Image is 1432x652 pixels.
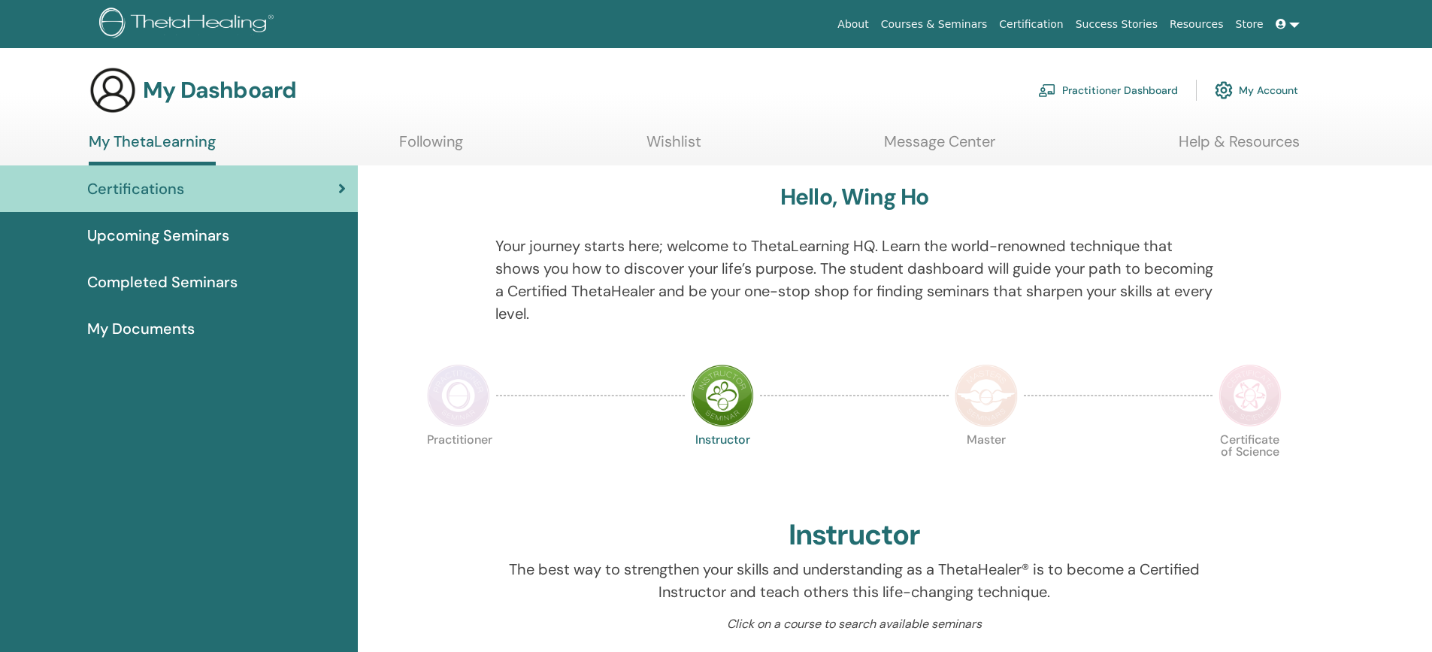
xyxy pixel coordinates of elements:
[89,132,216,165] a: My ThetaLearning
[691,364,754,427] img: Instructor
[955,434,1018,497] p: Master
[955,364,1018,427] img: Master
[1038,74,1178,107] a: Practitioner Dashboard
[495,615,1213,633] p: Click on a course to search available seminars
[1215,77,1233,103] img: cog.svg
[789,518,920,553] h2: Instructor
[399,132,463,162] a: Following
[1179,132,1300,162] a: Help & Resources
[1215,74,1298,107] a: My Account
[87,177,184,200] span: Certifications
[780,183,929,211] h3: Hello, Wing Ho
[993,11,1069,38] a: Certification
[1164,11,1230,38] a: Resources
[495,235,1213,325] p: Your journey starts here; welcome to ThetaLearning HQ. Learn the world-renowned technique that sh...
[1070,11,1164,38] a: Success Stories
[143,77,296,104] h3: My Dashboard
[831,11,874,38] a: About
[495,558,1213,603] p: The best way to strengthen your skills and understanding as a ThetaHealer® is to become a Certifi...
[427,434,490,497] p: Practitioner
[646,132,701,162] a: Wishlist
[1230,11,1270,38] a: Store
[1219,364,1282,427] img: Certificate of Science
[427,364,490,427] img: Practitioner
[1038,83,1056,97] img: chalkboard-teacher.svg
[87,224,229,247] span: Upcoming Seminars
[89,66,137,114] img: generic-user-icon.jpg
[884,132,995,162] a: Message Center
[99,8,279,41] img: logo.png
[87,317,195,340] span: My Documents
[691,434,754,497] p: Instructor
[875,11,994,38] a: Courses & Seminars
[87,271,238,293] span: Completed Seminars
[1219,434,1282,497] p: Certificate of Science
